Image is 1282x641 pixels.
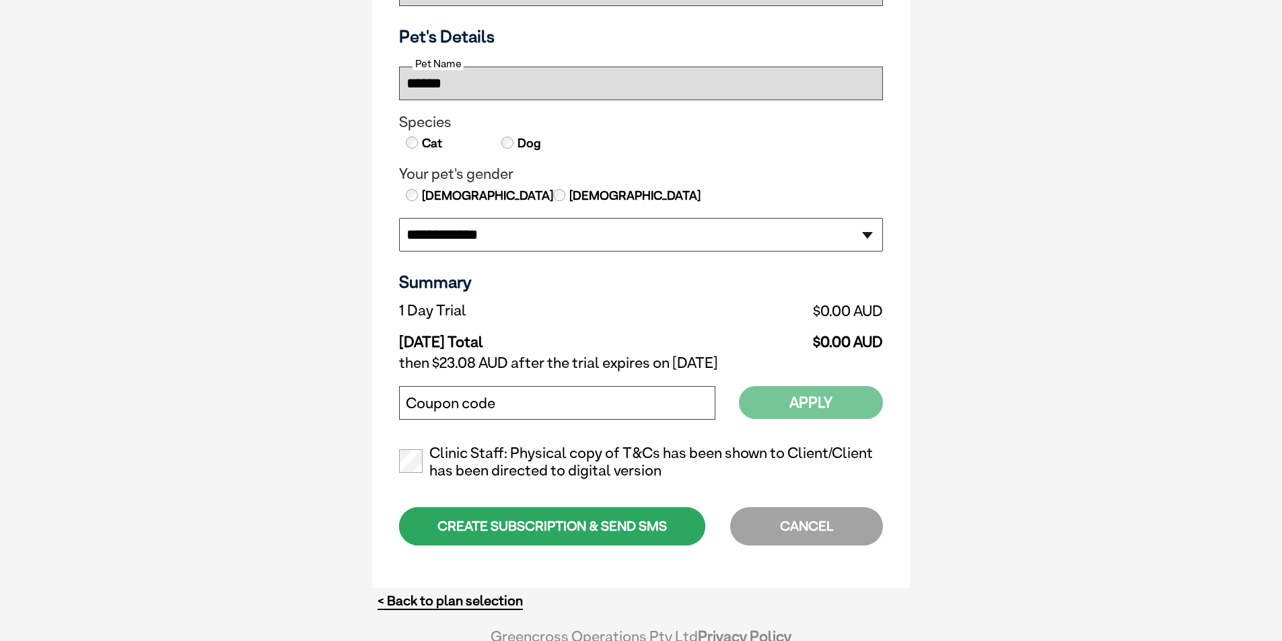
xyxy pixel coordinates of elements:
[662,323,883,351] td: $0.00 AUD
[399,323,662,351] td: [DATE] Total
[399,272,883,292] h3: Summary
[399,299,662,323] td: 1 Day Trial
[730,507,883,545] div: CANCEL
[399,445,883,480] label: Clinic Staff: Physical copy of T&Cs has been shown to Client/Client has been directed to digital ...
[662,299,883,323] td: $0.00 AUD
[394,26,888,46] h3: Pet's Details
[399,114,883,131] legend: Species
[399,507,705,545] div: CREATE SUBSCRIPTION & SEND SMS
[406,395,495,412] label: Coupon code
[739,386,883,419] button: Apply
[399,165,883,183] legend: Your pet's gender
[378,593,523,609] a: < Back to plan selection
[399,449,423,473] input: Clinic Staff: Physical copy of T&Cs has been shown to Client/Client has been directed to digital ...
[399,351,883,375] td: then $23.08 AUD after the trial expires on [DATE]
